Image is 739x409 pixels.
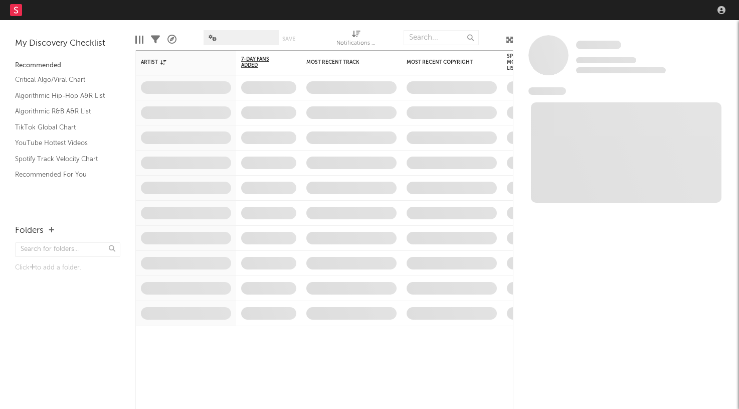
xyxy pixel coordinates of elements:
[282,36,295,42] button: Save
[15,169,110,180] a: Recommended For You
[15,262,120,274] div: Click to add a folder.
[15,90,110,101] a: Algorithmic Hip-Hop A&R List
[15,225,44,237] div: Folders
[15,122,110,133] a: TikTok Global Chart
[141,59,216,65] div: Artist
[306,59,382,65] div: Most Recent Track
[336,25,377,54] div: Notifications (Artist)
[241,56,281,68] span: 7-Day Fans Added
[576,41,621,49] span: Some Artist
[15,38,120,50] div: My Discovery Checklist
[15,242,120,257] input: Search for folders...
[167,25,176,54] div: A&R Pipeline
[151,25,160,54] div: Filters
[15,74,110,85] a: Critical Algo/Viral Chart
[576,57,636,63] span: Tracking Since: [DATE]
[507,53,542,71] div: Spotify Monthly Listeners
[404,30,479,45] input: Search...
[576,67,666,73] span: 0 fans last week
[15,154,110,165] a: Spotify Track Velocity Chart
[407,59,482,65] div: Most Recent Copyright
[576,40,621,50] a: Some Artist
[15,138,110,149] a: YouTube Hottest Videos
[15,60,120,72] div: Recommended
[135,25,143,54] div: Edit Columns
[336,38,377,50] div: Notifications (Artist)
[15,106,110,117] a: Algorithmic R&B A&R List
[528,87,566,95] span: News Feed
